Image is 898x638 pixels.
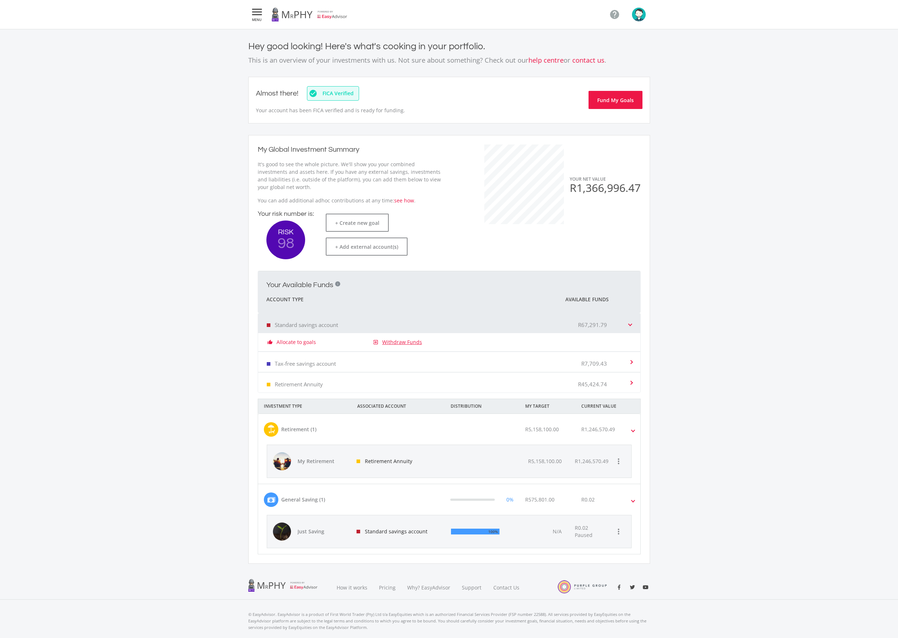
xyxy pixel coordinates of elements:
a: Support [456,575,488,600]
mat-expansion-panel-header: Retirement Annuity R45,424.74 [258,373,640,393]
div: General Saving (1) 0% R575,801.00 R0.02 [258,515,640,554]
i:  [609,9,620,20]
mat-expansion-panel-header: Your Available Funds i Account Type Available Funds [258,271,641,313]
div: CURRENT VALUE [576,399,650,414]
a: Contact Us [488,575,526,600]
h4: Hey good looking! Here's what's cooking in your portfolio. [248,41,650,52]
span: FICA Verified [319,91,357,96]
div: Standard savings account R67,291.79 [258,333,640,351]
div: R0.02 [575,524,593,539]
p: R7,709.43 [581,360,607,367]
span: My Retirement [298,458,348,465]
i: more_vert [614,457,623,466]
span: R5,158,100.00 [528,458,562,465]
p: R45,424.74 [578,381,607,388]
h4: Your risk number is: [258,210,314,218]
button: more_vert [611,454,626,469]
h2: Your Available Funds [266,281,333,289]
div: General Saving (1) [281,496,325,503]
p: © EasyAdvisor. EasyAdvisor is a product of First World Trader (Pty) Ltd t/a EasyEquities which is... [248,611,650,631]
p: Standard savings account [275,321,338,328]
i:  [250,8,264,16]
span: R1,366,996.47 [570,180,641,195]
h2: My Global Investment Summary [258,144,359,155]
span: YOUR NET VALUE [570,176,606,182]
button:  MENU [248,7,266,22]
mat-expansion-panel-header: General Saving (1) 0% R575,801.00 R0.02 [258,484,640,515]
a: Pricing [373,575,401,600]
i: exit_to_app [369,339,382,345]
div: INVESTMENT TYPE [258,399,351,414]
span: MENU [250,18,264,21]
div: DISTRIBUTION [445,399,519,414]
button: RISK 98 [266,221,305,259]
span: Just Saving [298,528,348,535]
button: + Create new goal [326,214,389,232]
a:  [606,6,623,23]
a: Why? EasyAdvisor [401,575,456,600]
button: + Add external account(s) [326,238,408,256]
mat-expansion-panel-header: Retirement (1) R5,158,100.00 R1,246,570.49 [258,414,640,445]
button: more_vert [611,524,626,539]
div: Standard savings account [351,515,446,548]
span: Paused [575,532,593,538]
img: avatar.png [632,8,646,21]
a: help centre [528,55,564,64]
span: R5,158,100.00 [525,426,559,433]
div: R1,246,570.49 [581,425,615,433]
a: Allocate to goals [277,339,316,346]
mat-expansion-panel-header: Tax-free savings account R7,709.43 [258,352,640,372]
span: N/A [553,528,562,535]
p: This is an overview of your investments with us. Not sure about something? Check out our or . [248,55,650,65]
p: Your account has been FICA verified and is ready for funding. [256,106,417,114]
div: ASSOCIATED ACCOUNT [351,399,445,414]
span: Available Funds [565,296,608,303]
p: R67,291.79 [578,321,607,328]
span: 98 [266,236,305,251]
i: thumb_up_alt [264,339,277,345]
h2: Almost there! [256,89,298,98]
span: R575,801.00 [525,496,555,503]
p: Retirement Annuity [275,381,323,388]
button: Fund My Goals [589,91,642,109]
i: more_vert [614,527,623,536]
div: i [335,281,340,286]
div: 0% [506,496,514,503]
a: Withdraw Funds [382,339,422,346]
div: Retirement Annuity [351,445,446,478]
a: contact us [572,55,604,64]
div: Retirement (1) [281,425,316,433]
div: R0.02 [581,496,595,503]
div: R1,246,570.49 [575,458,608,465]
a: see how [394,197,414,204]
div: Your Available Funds i Account Type Available Funds [258,313,641,393]
p: It's good to see the whole picture. We'll show you your combined investments and assets here. If ... [258,160,442,191]
p: You can add additional adhoc contributions at any time: . [258,197,442,204]
i: check_circle [309,89,316,98]
span: RISK [266,228,305,236]
a: How it works [331,575,373,600]
mat-expansion-panel-header: Standard savings account R67,291.79 [258,313,640,333]
div: Retirement (1) R5,158,100.00 R1,246,570.49 [258,445,640,484]
div: MY TARGET [519,399,576,414]
div: 100% [486,528,498,535]
span: Account Type [266,295,304,304]
p: Tax-free savings account [275,360,336,367]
